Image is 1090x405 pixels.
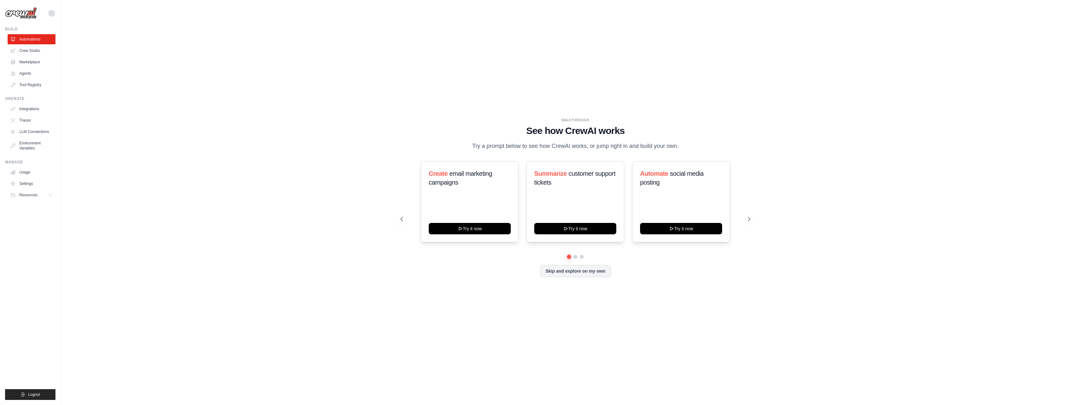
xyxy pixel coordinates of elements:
a: Usage [8,167,55,177]
a: Integrations [8,104,55,114]
button: Try it now [534,223,616,234]
a: Environment Variables [8,138,55,153]
a: Agents [8,68,55,79]
span: email marketing campaigns [429,170,492,186]
button: Try it now [640,223,722,234]
a: Tool Registry [8,80,55,90]
button: Logout [5,389,55,400]
button: Resources [8,190,55,200]
p: Try a prompt below to see how CrewAI works, or jump right in and build your own. [469,142,682,151]
img: Logo [5,7,37,19]
a: LLM Connections [8,127,55,137]
span: Automate [640,170,668,177]
span: Summarize [534,170,567,177]
a: Crew Studio [8,46,55,56]
span: Logout [28,392,40,397]
button: Try it now [429,223,511,234]
a: Settings [8,179,55,189]
div: Build [5,27,55,32]
a: Marketplace [8,57,55,67]
span: customer support tickets [534,170,615,186]
a: Traces [8,115,55,125]
div: WALKTHROUGH [401,118,750,123]
h1: See how CrewAI works [401,125,750,136]
button: Skip and explore on my own [540,265,611,277]
a: Automations [8,34,55,44]
iframe: Chat Widget [1058,375,1090,405]
div: Manage [5,160,55,165]
span: social media posting [640,170,704,186]
div: Operate [5,96,55,101]
span: Create [429,170,448,177]
span: Resources [19,193,37,198]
